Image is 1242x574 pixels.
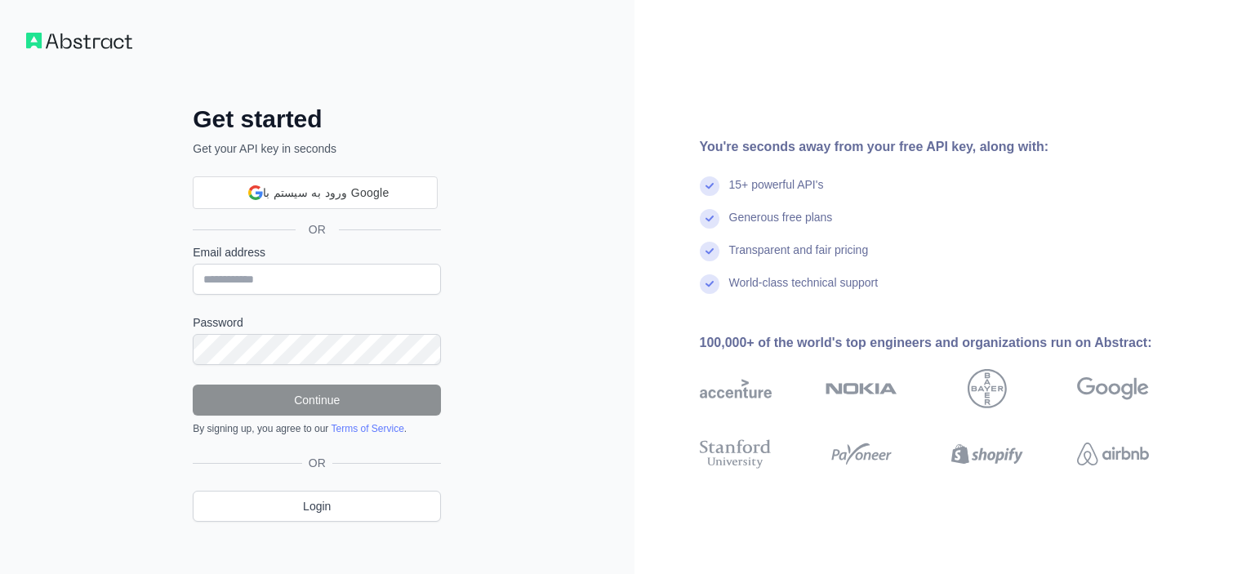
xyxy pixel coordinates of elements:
div: By signing up, you agree to our . [193,422,441,435]
div: 100,000+ of the world's top engineers and organizations run on Abstract: [700,333,1201,353]
div: ورود به سیستم با Google [193,176,438,209]
img: bayer [968,369,1007,408]
label: Password [193,314,441,331]
img: Workflow [26,33,132,49]
div: You're seconds away from your free API key, along with: [700,137,1201,157]
img: check mark [700,176,719,196]
div: World-class technical support [729,274,879,307]
h2: Get started [193,105,441,134]
img: google [1077,369,1149,408]
span: ورود به سیستم با Google [263,185,389,202]
img: nokia [826,369,897,408]
img: shopify [951,436,1023,472]
a: Login [193,491,441,522]
div: Transparent and fair pricing [729,242,869,274]
img: accenture [700,369,772,408]
img: airbnb [1077,436,1149,472]
div: 15+ powerful API's [729,176,824,209]
img: check mark [700,209,719,229]
img: check mark [700,274,719,294]
p: Get your API key in seconds [193,140,441,157]
label: Email address [193,244,441,260]
button: Continue [193,385,441,416]
div: Generous free plans [729,209,833,242]
img: stanford university [700,436,772,472]
a: Terms of Service [331,423,403,434]
img: payoneer [826,436,897,472]
span: OR [296,221,339,238]
img: check mark [700,242,719,261]
span: OR [302,455,332,471]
